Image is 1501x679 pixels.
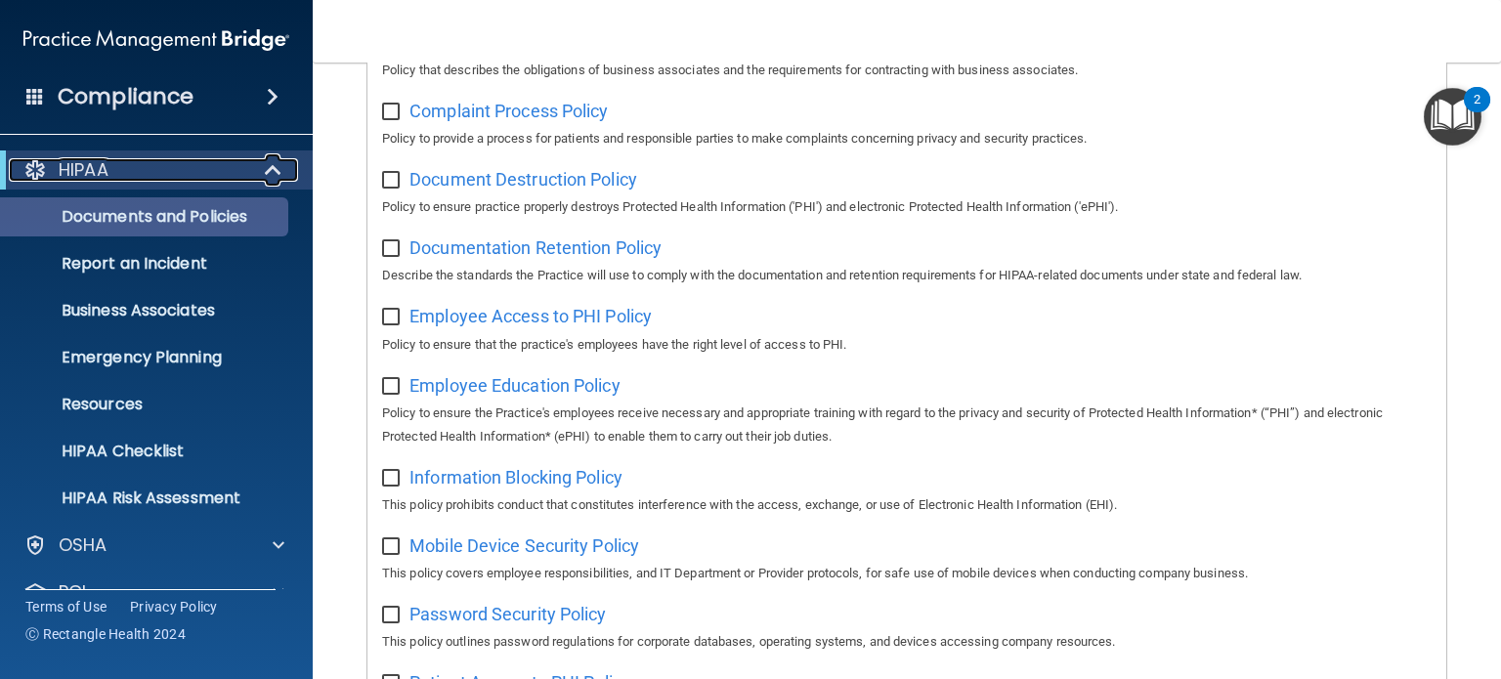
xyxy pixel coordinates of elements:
[382,195,1432,219] p: Policy to ensure practice properly destroys Protected Health Information ('PHI') and electronic P...
[382,333,1432,357] p: Policy to ensure that the practice's employees have the right level of access to PHI.
[409,306,652,326] span: Employee Access to PHI Policy
[409,535,639,556] span: Mobile Device Security Policy
[23,580,284,604] a: PCI
[409,375,621,396] span: Employee Education Policy
[59,158,108,182] p: HIPAA
[13,442,279,461] p: HIPAA Checklist
[23,533,284,557] a: OSHA
[13,488,279,508] p: HIPAA Risk Assessment
[1474,100,1480,125] div: 2
[1424,88,1481,146] button: Open Resource Center, 2 new notifications
[23,158,283,182] a: HIPAA
[409,169,637,190] span: Document Destruction Policy
[409,604,606,624] span: Password Security Policy
[409,101,608,121] span: Complaint Process Policy
[409,467,622,488] span: Information Blocking Policy
[13,254,279,274] p: Report an Incident
[1164,541,1478,618] iframe: Drift Widget Chat Controller
[382,630,1432,654] p: This policy outlines password regulations for corporate databases, operating systems, and devices...
[13,207,279,227] p: Documents and Policies
[382,562,1432,585] p: This policy covers employee responsibilities, and IT Department or Provider protocols, for safe u...
[59,580,86,604] p: PCI
[130,597,218,616] a: Privacy Policy
[382,127,1432,150] p: Policy to provide a process for patients and responsible parties to make complaints concerning pr...
[13,301,279,320] p: Business Associates
[382,493,1432,517] p: This policy prohibits conduct that constitutes interference with the access, exchange, or use of ...
[382,59,1432,82] p: Policy that describes the obligations of business associates and the requirements for contracting...
[58,83,193,110] h4: Compliance
[25,597,107,616] a: Terms of Use
[409,237,662,258] span: Documentation Retention Policy
[13,395,279,414] p: Resources
[25,624,186,644] span: Ⓒ Rectangle Health 2024
[382,264,1432,287] p: Describe the standards the Practice will use to comply with the documentation and retention requi...
[13,348,279,367] p: Emergency Planning
[23,21,289,60] img: PMB logo
[382,402,1432,448] p: Policy to ensure the Practice's employees receive necessary and appropriate training with regard ...
[59,533,107,557] p: OSHA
